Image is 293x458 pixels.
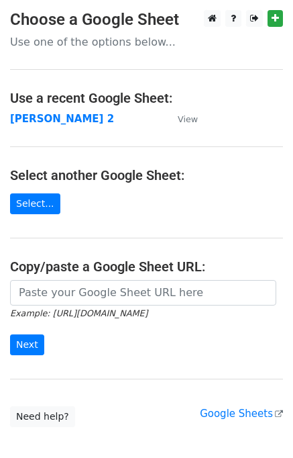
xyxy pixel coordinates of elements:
small: Example: [URL][DOMAIN_NAME] [10,308,148,318]
iframe: Chat Widget [226,394,293,458]
input: Paste your Google Sheet URL here [10,280,276,306]
input: Next [10,334,44,355]
h4: Select another Google Sheet: [10,167,283,183]
h3: Choose a Google Sheet [10,10,283,30]
h4: Use a recent Google Sheet: [10,90,283,106]
a: Select... [10,193,60,214]
a: View [164,113,198,125]
a: [PERSON_NAME] 2 [10,113,114,125]
a: Google Sheets [200,408,283,420]
p: Use one of the options below... [10,35,283,49]
small: View [178,114,198,124]
a: Need help? [10,406,75,427]
h4: Copy/paste a Google Sheet URL: [10,259,283,275]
